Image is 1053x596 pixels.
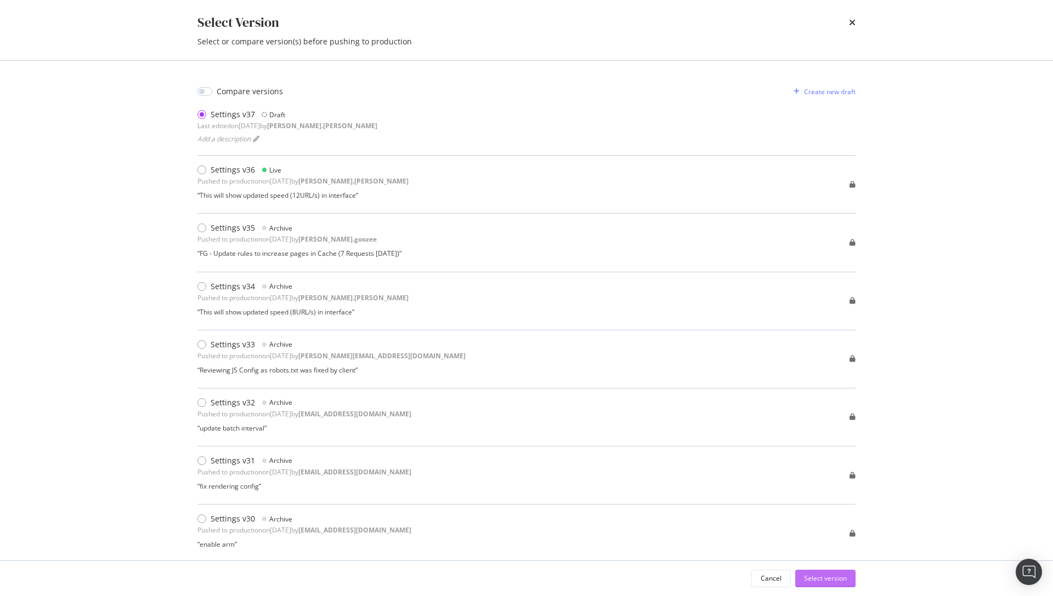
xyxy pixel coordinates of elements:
[197,540,411,549] div: “ enable arm ”
[804,574,847,583] div: Select version
[211,339,255,350] div: Settings v33
[197,36,856,47] div: Select or compare version(s) before pushing to production
[197,134,251,144] span: Add a description
[298,176,409,186] b: [PERSON_NAME].[PERSON_NAME]
[804,87,856,96] div: Create new draft
[197,482,411,491] div: “ fix rendering config ”
[197,121,377,130] div: Last edited on [DATE] by
[197,191,409,200] div: “ This will show updated speed (12URL/s) in interface ”
[269,514,292,524] div: Archive
[197,249,401,258] div: “ FG - Update rules to increase pages in Cache (7 Requests [DATE]) ”
[197,365,466,375] div: “ Reviewing JS Config as robots.txt was fixed by client ”
[211,455,255,466] div: Settings v31
[298,351,466,360] b: [PERSON_NAME][EMAIL_ADDRESS][DOMAIN_NAME]
[197,525,411,535] div: Pushed to production on [DATE] by
[298,525,411,535] b: [EMAIL_ADDRESS][DOMAIN_NAME]
[789,83,856,100] button: Create new draft
[197,234,377,244] div: Pushed to production on [DATE] by
[751,570,791,587] button: Cancel
[267,121,377,130] b: [PERSON_NAME].[PERSON_NAME]
[211,397,255,408] div: Settings v32
[197,423,411,433] div: “ update batch interval ”
[197,176,409,186] div: Pushed to production on [DATE] by
[795,570,856,587] button: Select version
[269,340,292,349] div: Archive
[269,282,292,291] div: Archive
[849,13,856,32] div: times
[1016,559,1042,585] div: Open Intercom Messenger
[298,293,409,302] b: [PERSON_NAME].[PERSON_NAME]
[197,409,411,419] div: Pushed to production on [DATE] by
[211,164,255,175] div: Settings v36
[197,13,279,32] div: Select Version
[197,293,409,302] div: Pushed to production on [DATE] by
[269,398,292,407] div: Archive
[298,467,411,477] b: [EMAIL_ADDRESS][DOMAIN_NAME]
[269,165,281,175] div: Live
[211,222,255,233] div: Settings v35
[298,409,411,419] b: [EMAIL_ADDRESS][DOMAIN_NAME]
[298,234,377,244] b: [PERSON_NAME].goozee
[269,110,285,119] div: Draft
[269,224,292,233] div: Archive
[269,456,292,465] div: Archive
[197,467,411,477] div: Pushed to production on [DATE] by
[217,86,283,97] div: Compare versions
[761,574,782,583] div: Cancel
[197,307,409,317] div: “ This will show updated speed (8URL/s) in interface ”
[211,109,255,120] div: Settings v37
[197,351,466,360] div: Pushed to production on [DATE] by
[211,513,255,524] div: Settings v30
[211,281,255,292] div: Settings v34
